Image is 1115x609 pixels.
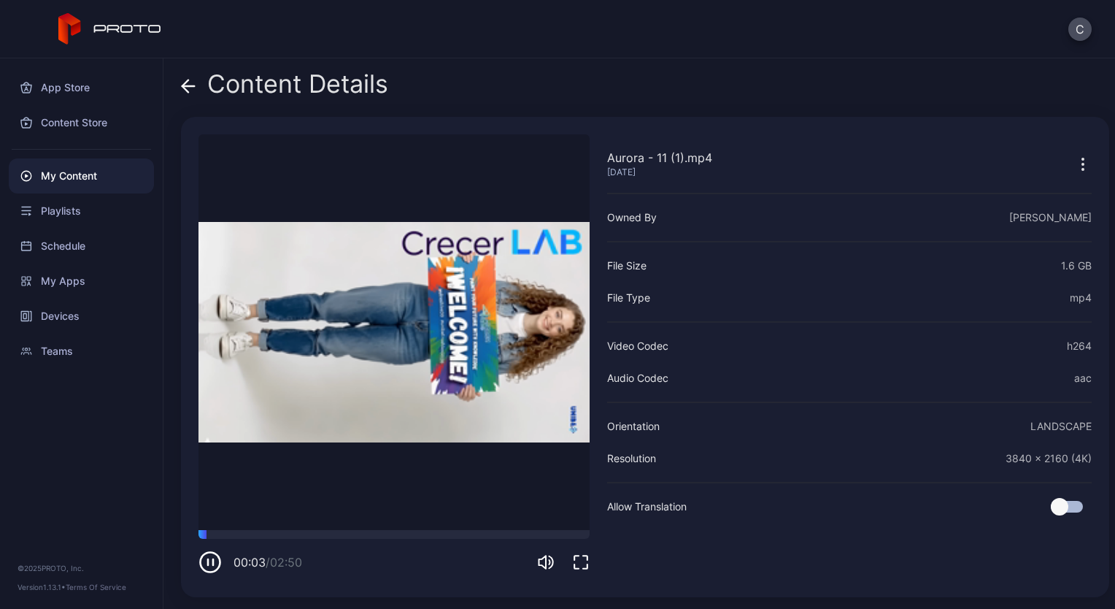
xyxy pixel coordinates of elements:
[9,158,154,194] a: My Content
[607,498,687,516] div: Allow Translation
[607,149,712,166] div: Aurora - 11 (1).mp4
[18,562,145,574] div: © 2025 PROTO, Inc.
[18,583,66,591] span: Version 1.13.1 •
[1070,289,1092,307] div: mp4
[234,554,302,571] div: 00:03
[1068,18,1092,41] button: C
[1061,257,1092,275] div: 1.6 GB
[1074,369,1092,387] div: aac
[607,209,657,226] div: Owned By
[9,299,154,334] a: Devices
[607,289,650,307] div: File Type
[9,229,154,264] a: Schedule
[9,334,154,369] a: Teams
[181,70,388,105] div: Content Details
[9,105,154,140] a: Content Store
[9,70,154,105] a: App Store
[1067,337,1092,355] div: h264
[607,450,656,467] div: Resolution
[607,369,668,387] div: Audio Codec
[1030,418,1092,435] div: LANDSCAPE
[1009,209,1092,226] div: [PERSON_NAME]
[66,583,126,591] a: Terms Of Service
[1006,450,1092,467] div: 3840 x 2160 (4K)
[9,194,154,229] a: Playlists
[9,264,154,299] a: My Apps
[607,418,660,435] div: Orientation
[607,166,712,178] div: [DATE]
[607,337,668,355] div: Video Codec
[198,134,590,530] video: Sorry, your browser doesn‘t support embedded videos
[607,257,647,275] div: File Size
[266,555,302,570] span: / 02:50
